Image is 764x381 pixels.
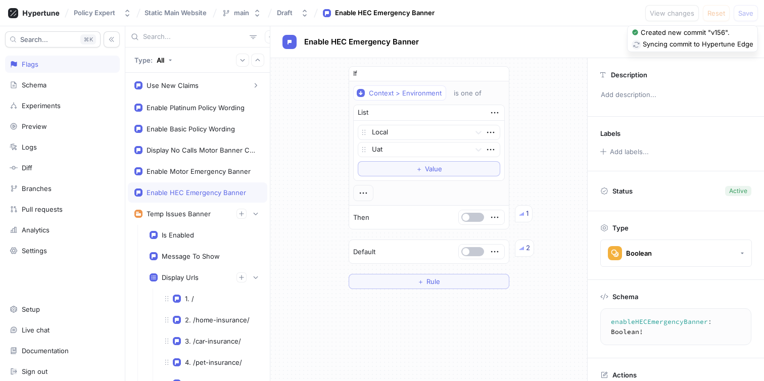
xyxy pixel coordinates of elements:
[600,129,620,137] p: Labels
[162,273,199,281] div: Display Urls
[612,184,633,198] p: Status
[22,367,47,375] div: Sign out
[335,8,435,18] div: Enable HEC Emergency Banner
[611,71,647,79] p: Description
[304,38,419,46] span: Enable HEC Emergency Banner
[526,209,529,219] div: 1
[610,149,649,155] div: Add labels...
[738,10,753,16] span: Save
[426,278,440,284] span: Rule
[273,5,313,21] button: Draft
[22,347,69,355] div: Documentation
[5,342,120,359] a: Documentation
[454,89,482,98] div: is one of
[22,60,38,68] div: Flags
[22,205,63,213] div: Pull requests
[643,39,753,50] div: Syncing commit to Hypertune Edge
[626,249,652,258] div: Boolean
[22,184,52,193] div: Branches
[145,9,207,16] span: Static Main Website
[147,167,251,175] div: Enable Motor Emergency Banner
[185,316,250,324] div: 2. /home-insurance/
[147,104,245,112] div: Enable Platinum Policy Wording
[251,54,264,67] button: Collapse all
[147,210,211,218] div: Temp Issues Banner
[729,186,747,196] div: Active
[612,371,637,379] p: Actions
[417,278,424,284] span: ＋
[80,34,96,44] div: K
[358,108,368,118] div: List
[416,166,422,172] span: ＋
[641,28,730,38] div: Created new commit "v156".
[22,122,47,130] div: Preview
[358,161,500,176] button: ＋Value
[22,247,47,255] div: Settings
[74,9,115,17] div: Policy Expert
[157,56,164,64] div: All
[425,166,442,172] span: Value
[645,5,699,21] button: View changes
[147,125,235,133] div: Enable Basic Policy Wording
[22,226,50,234] div: Analytics
[22,143,37,151] div: Logs
[526,243,530,253] div: 2
[277,9,293,17] div: Draft
[353,69,357,79] p: If
[143,32,246,42] input: Search...
[650,10,694,16] span: View changes
[147,81,199,89] div: Use New Claims
[20,36,48,42] span: Search...
[22,81,46,89] div: Schema
[22,102,61,110] div: Experiments
[734,5,758,21] button: Save
[612,293,638,301] p: Schema
[597,145,651,158] button: Add labels...
[162,231,194,239] div: Is Enabled
[185,358,242,366] div: 4. /pet-insurance/
[349,274,509,289] button: ＋Rule
[703,5,730,21] button: Reset
[234,9,249,17] div: main
[185,295,194,303] div: 1. /
[147,188,246,197] div: Enable HEC Emergency Banner
[218,5,265,21] button: main
[22,305,40,313] div: Setup
[449,85,496,101] button: is one of
[70,5,135,21] button: Policy Expert
[147,146,257,154] div: Display No Calls Motor Banner Content
[596,86,755,104] p: Add description...
[600,240,752,267] button: Boolean
[22,164,32,172] div: Diff
[236,54,249,67] button: Expand all
[353,85,446,101] button: Context > Environment
[353,247,375,257] p: Default
[5,31,101,47] button: Search...K
[353,213,369,223] p: Then
[134,56,153,64] p: Type:
[369,89,442,98] div: Context > Environment
[22,326,50,334] div: Live chat
[707,10,725,16] span: Reset
[131,51,176,69] button: Type: All
[605,313,751,341] textarea: enableHECEmergencyBanner: Boolean!
[162,252,220,260] div: Message To Show
[612,224,629,232] p: Type
[185,337,241,345] div: 3. /car-insurance/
